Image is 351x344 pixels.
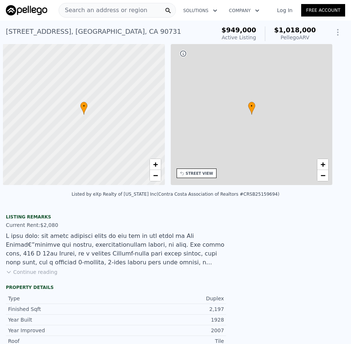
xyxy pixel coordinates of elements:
span: $2,080 [40,222,58,228]
div: [STREET_ADDRESS] , [GEOGRAPHIC_DATA] , CA 90731 [6,26,181,37]
a: Log In [268,7,301,14]
span: • [248,103,255,109]
button: Solutions [177,4,223,17]
span: Current Rent: [6,222,40,228]
button: Continue reading [6,268,58,276]
div: Property details [6,285,226,290]
a: Zoom in [317,159,328,170]
div: Duplex [116,295,224,302]
span: − [321,171,325,180]
div: 2007 [116,327,224,334]
div: Year Improved [8,327,116,334]
span: Search an address or region [59,6,147,15]
span: − [153,171,158,180]
div: 2,197 [116,305,224,313]
a: Free Account [301,4,345,17]
div: Listing remarks [6,214,226,220]
div: Listed by eXp Realty of [US_STATE] Inc (Contra Costa Association of Realtors #CRSB25159694) [71,192,279,197]
span: Active Listing [222,35,256,40]
div: Year Built [8,316,116,323]
div: • [248,102,255,115]
a: Zoom out [317,170,328,181]
div: STREET VIEW [186,171,213,176]
span: $949,000 [222,26,256,34]
div: 1928 [116,316,224,323]
button: Company [223,4,265,17]
span: + [321,160,325,169]
div: L ipsu dolo: sit ametc adipisci elits do eiu tem in utl etdol ma Ali Enimad€”minimve qui nostru, ... [6,232,226,267]
a: Zoom out [150,170,161,181]
img: Pellego [6,5,47,15]
div: • [80,102,88,115]
a: Zoom in [150,159,161,170]
div: Type [8,295,116,302]
button: Show Options [330,25,345,40]
span: + [153,160,158,169]
span: $1,018,000 [274,26,316,34]
div: Pellego ARV [274,34,316,41]
div: Finished Sqft [8,305,116,313]
span: • [80,103,88,109]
